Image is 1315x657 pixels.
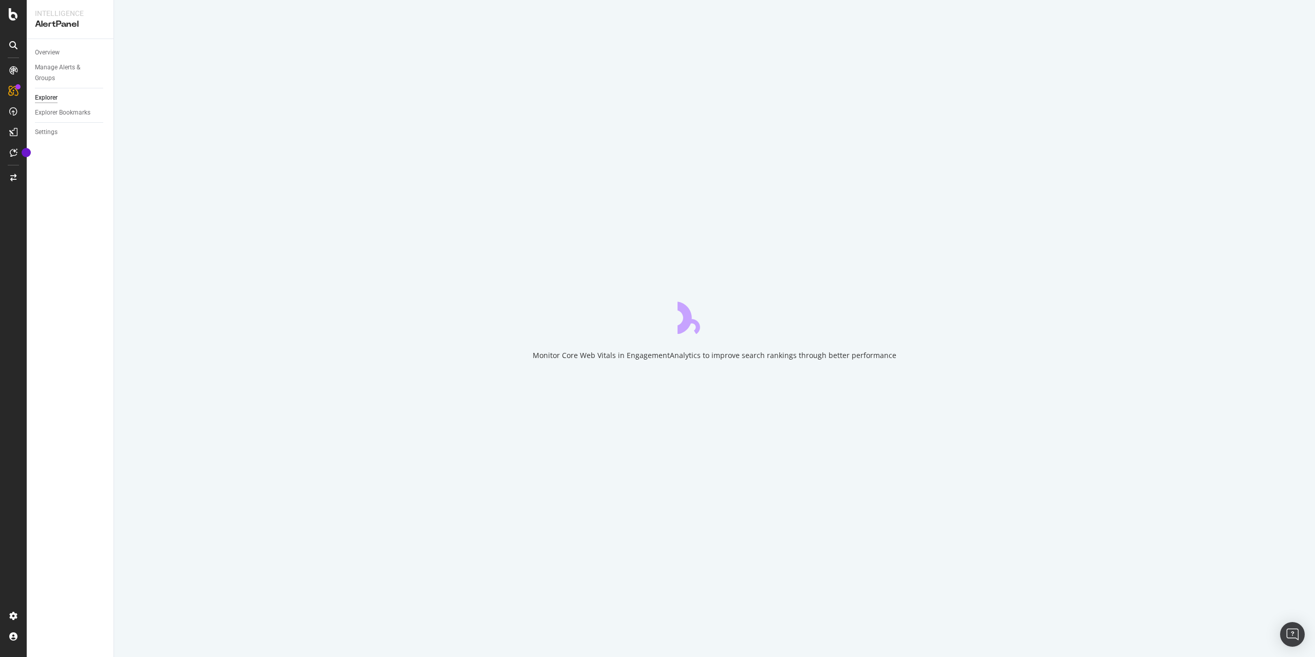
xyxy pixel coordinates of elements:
[35,107,90,118] div: Explorer Bookmarks
[533,350,896,361] div: Monitor Core Web Vitals in EngagementAnalytics to improve search rankings through better performance
[35,107,106,118] a: Explorer Bookmarks
[35,127,58,138] div: Settings
[22,148,31,157] div: Tooltip anchor
[35,47,106,58] a: Overview
[35,92,106,103] a: Explorer
[35,62,106,84] a: Manage Alerts & Groups
[35,92,58,103] div: Explorer
[678,297,752,334] div: animation
[35,127,106,138] a: Settings
[35,8,105,18] div: Intelligence
[35,18,105,30] div: AlertPanel
[1280,622,1305,647] div: Open Intercom Messenger
[35,62,97,84] div: Manage Alerts & Groups
[35,47,60,58] div: Overview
